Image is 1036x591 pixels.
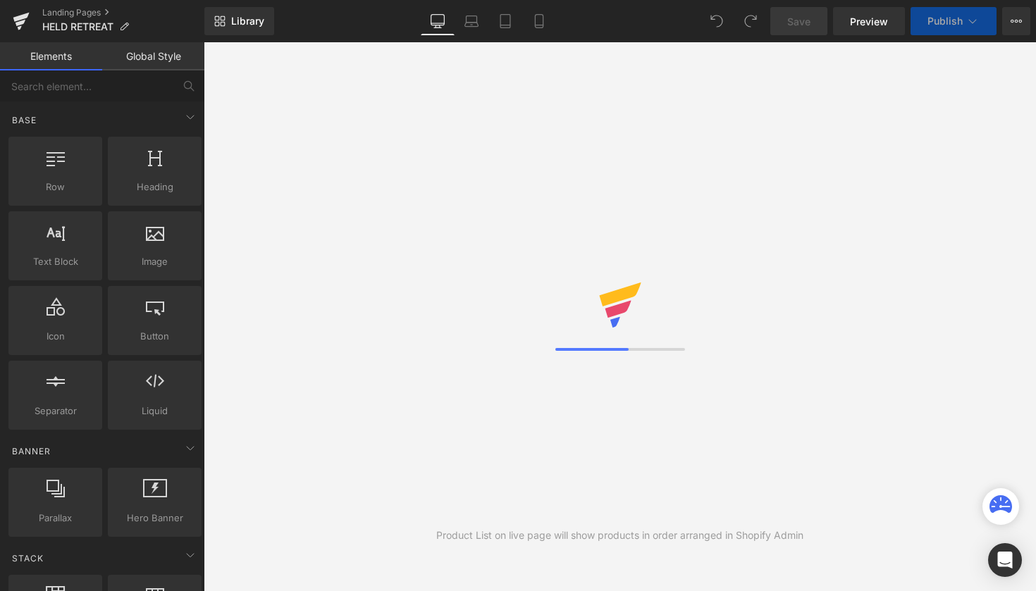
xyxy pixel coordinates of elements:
button: Publish [911,7,997,35]
span: Liquid [112,404,197,418]
span: Row [13,180,98,194]
button: More [1002,7,1030,35]
span: Parallax [13,511,98,525]
span: Image [112,254,197,269]
span: Separator [13,404,98,418]
a: New Library [204,7,274,35]
div: Open Intercom Messenger [988,543,1022,577]
span: Hero Banner [112,511,197,525]
span: Library [231,15,264,27]
span: Icon [13,329,98,344]
span: Text Block [13,254,98,269]
button: Redo [736,7,765,35]
span: Preview [850,14,888,29]
a: Preview [833,7,905,35]
a: Global Style [102,42,204,70]
button: Undo [703,7,731,35]
div: Product List on live page will show products in order arranged in Shopify Admin [436,528,803,543]
span: Save [787,14,810,29]
span: Button [112,329,197,344]
a: Desktop [421,7,455,35]
span: Banner [11,444,52,458]
span: Heading [112,180,197,194]
span: Stack [11,552,45,565]
a: Landing Pages [42,7,204,18]
span: Base [11,113,38,127]
span: Publish [927,15,963,27]
a: Tablet [488,7,522,35]
a: Laptop [455,7,488,35]
span: HELD RETREAT [42,21,113,32]
a: Mobile [522,7,556,35]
